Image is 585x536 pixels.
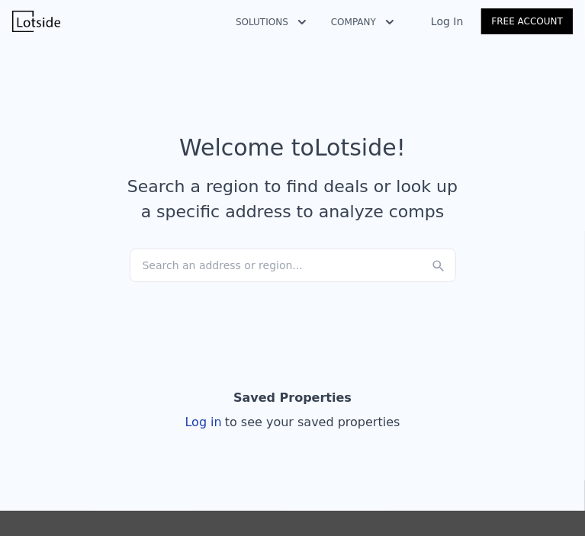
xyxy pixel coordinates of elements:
button: Solutions [223,8,319,36]
div: Search an address or region... [130,249,456,282]
div: Welcome to Lotside ! [179,134,406,162]
a: Free Account [481,8,573,34]
button: Company [319,8,407,36]
span: to see your saved properties [222,415,400,429]
img: Lotside [12,11,60,32]
a: Log In [413,14,481,29]
div: Saved Properties [233,383,352,413]
div: Log in [185,413,400,432]
div: Search a region to find deals or look up a specific address to analyze comps [122,174,464,224]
